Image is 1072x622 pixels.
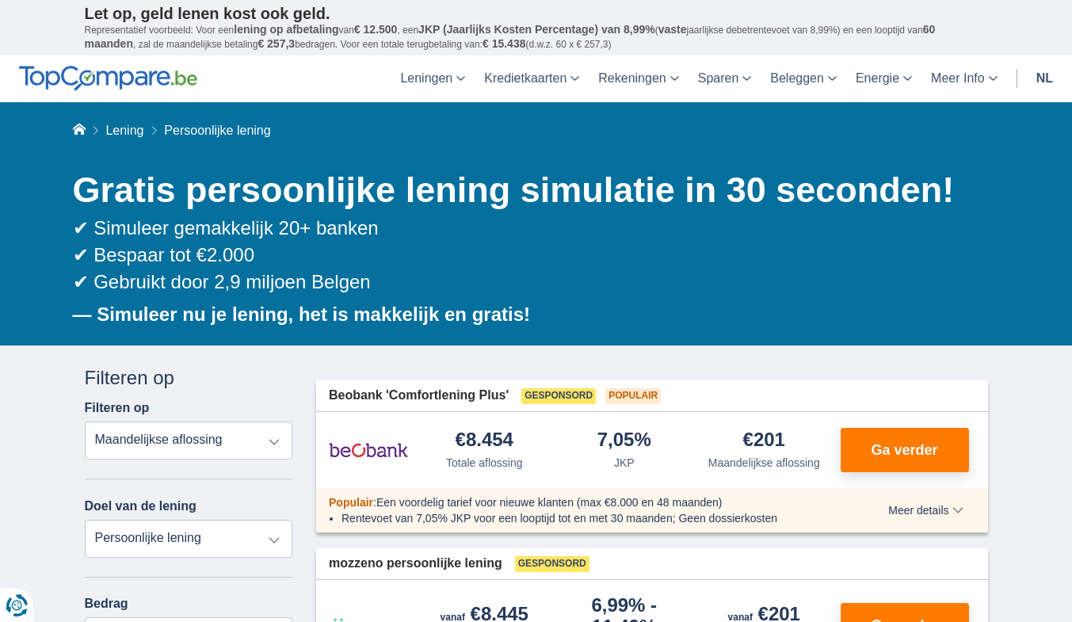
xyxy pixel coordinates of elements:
span: Populair [329,496,373,509]
h1: Gratis persoonlijke lening simulatie in 30 seconden! [73,166,988,215]
div: Totale aflossing [446,455,523,471]
span: Een voordelig tarief voor nieuwe klanten (max €8.000 en 48 maanden) [376,496,723,509]
div: 7,05% [597,430,651,452]
label: Filteren op [85,401,150,415]
span: € 12.500 [354,23,398,36]
span: Gesponsord [515,556,589,572]
b: — Simuleer nu je lening, het is makkelijk en gratis! [73,303,531,325]
span: Persoonlijke lening [164,124,270,137]
li: Rentevoet van 7,05% JKP voor een looptijd tot en met 30 maanden; Geen dossierkosten [341,510,830,526]
a: Sparen [689,55,761,102]
img: TopCompare [19,66,197,91]
div: : [316,494,843,510]
span: Populair [605,388,661,404]
div: €201 [743,430,785,452]
label: Doel van de lening [85,499,196,513]
span: Ga verder [871,443,937,457]
div: ✔ Simuleer gemakkelijk 20+ banken ✔ Bespaar tot €2.000 ✔ Gebruikt door 2,9 miljoen Belgen [73,215,988,296]
img: product.pl.alt Beobank [329,430,408,470]
div: Maandelijkse aflossing [708,455,820,471]
span: € 257,3 [258,37,295,50]
a: Lening [105,124,143,137]
span: € 15.438 [483,37,526,50]
div: Filteren op [85,364,293,391]
a: Leningen [391,55,475,102]
span: Gesponsord [521,388,596,404]
a: Beleggen [761,55,846,102]
a: Rekeningen [589,55,688,102]
a: nl [1027,55,1062,102]
p: Representatief voorbeeld: Voor een van , een ( jaarlijkse debetrentevoet van 8,99%) en een loopti... [85,23,988,52]
button: Meer details [876,504,975,517]
span: Meer details [888,505,963,516]
span: 60 maanden [85,23,936,50]
span: Beobank 'Comfortlening Plus' [329,387,509,405]
span: lening op afbetaling [234,23,338,36]
p: Let op, geld lenen kost ook geld. [85,4,988,23]
div: €8.454 [456,430,513,452]
label: Bedrag [85,597,293,611]
span: vaste [658,23,687,36]
span: JKP (Jaarlijks Kosten Percentage) van 8,99% [418,23,655,36]
span: mozzeno persoonlijke lening [329,555,502,573]
button: Ga verder [841,428,969,472]
a: Home [73,124,86,137]
div: JKP [614,455,635,471]
a: Kredietkaarten [475,55,589,102]
a: Meer Info [921,55,1007,102]
a: Energie [846,55,921,102]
